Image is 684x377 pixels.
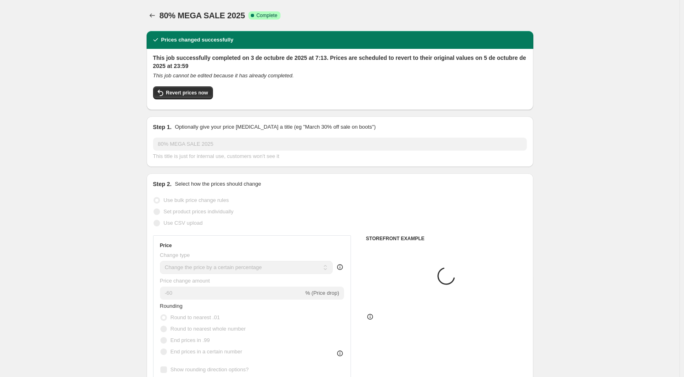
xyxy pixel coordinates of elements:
[153,153,279,159] span: This title is just for internal use, customers won't see it
[153,86,213,99] button: Revert prices now
[160,252,190,258] span: Change type
[166,90,208,96] span: Revert prices now
[366,235,527,242] h6: STOREFRONT EXAMPLE
[171,349,242,355] span: End prices in a certain number
[161,36,234,44] h2: Prices changed successfully
[160,242,172,249] h3: Price
[305,290,339,296] span: % (Price drop)
[160,287,304,300] input: -15
[171,314,220,320] span: Round to nearest .01
[171,337,210,343] span: End prices in .99
[153,180,172,188] h2: Step 2.
[153,138,527,151] input: 30% off holiday sale
[175,180,261,188] p: Select how the prices should change
[147,10,158,21] button: Price change jobs
[256,12,277,19] span: Complete
[171,366,249,373] span: Show rounding direction options?
[175,123,375,131] p: Optionally give your price [MEDICAL_DATA] a title (eg "March 30% off sale on boots")
[164,220,203,226] span: Use CSV upload
[164,208,234,215] span: Set product prices individually
[171,326,246,332] span: Round to nearest whole number
[336,263,344,271] div: help
[153,123,172,131] h2: Step 1.
[153,72,294,79] i: This job cannot be edited because it has already completed.
[160,303,183,309] span: Rounding
[164,197,229,203] span: Use bulk price change rules
[160,11,245,20] span: 80% MEGA SALE 2025
[153,54,527,70] h2: This job successfully completed on 3 de octubre de 2025 at 7:13. Prices are scheduled to revert t...
[160,278,210,284] span: Price change amount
